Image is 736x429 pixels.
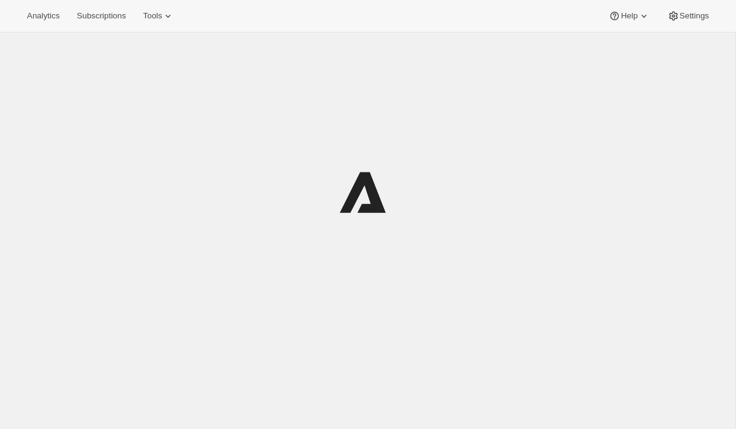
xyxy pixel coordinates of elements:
span: Tools [143,11,162,21]
span: Analytics [27,11,59,21]
span: Settings [680,11,709,21]
span: Help [621,11,637,21]
button: Help [601,7,657,25]
span: Subscriptions [77,11,126,21]
button: Analytics [20,7,67,25]
button: Tools [136,7,182,25]
button: Settings [660,7,716,25]
button: Subscriptions [69,7,133,25]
